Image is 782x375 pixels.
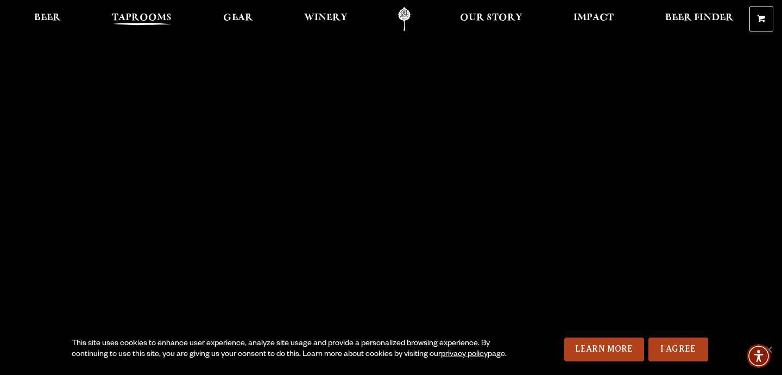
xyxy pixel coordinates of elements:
a: Gear [216,7,260,31]
span: Beer [34,14,61,22]
a: Beer Finder [658,7,741,31]
a: I Agree [648,338,708,361]
a: Our Story [453,7,529,31]
a: Taprooms [105,7,179,31]
a: privacy policy [441,351,488,359]
a: Odell Home [384,7,425,31]
div: This site uses cookies to enhance user experience, analyze site usage and provide a personalized ... [72,339,508,360]
span: Gear [223,14,253,22]
a: Learn More [564,338,644,361]
span: Taprooms [112,14,172,22]
span: Winery [304,14,348,22]
span: Impact [573,14,614,22]
a: Winery [297,7,355,31]
span: Our Story [460,14,522,22]
span: Beer Finder [665,14,734,22]
a: Impact [566,7,621,31]
a: Beer [27,7,68,31]
div: Accessibility Menu [747,344,771,368]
